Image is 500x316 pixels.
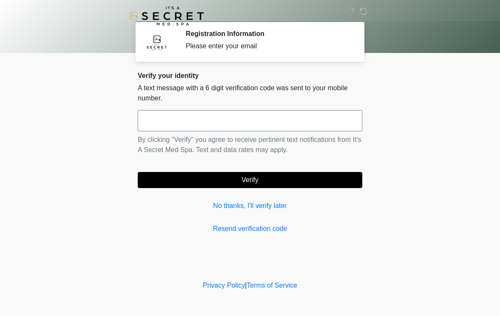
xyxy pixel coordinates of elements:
a: | [245,282,247,289]
a: Resend verification code [138,224,362,234]
h2: Registration Information [186,30,350,38]
a: Terms of Service [247,282,297,289]
a: No thanks, I'll verify later [138,201,362,211]
a: Privacy Policy [203,282,245,289]
button: Verify [138,172,362,188]
div: Please enter your email [186,41,350,51]
h2: Verify your identity [138,72,362,80]
img: It's A Secret Med Spa Logo [129,6,204,25]
img: Agent Avatar [144,30,169,55]
p: A text message with a 6 digit verification code was sent to your mobile number. [138,83,362,103]
p: By clicking "Verify" you agree to receive pertinent text notifications from It's A Secret Med Spa... [138,135,362,155]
